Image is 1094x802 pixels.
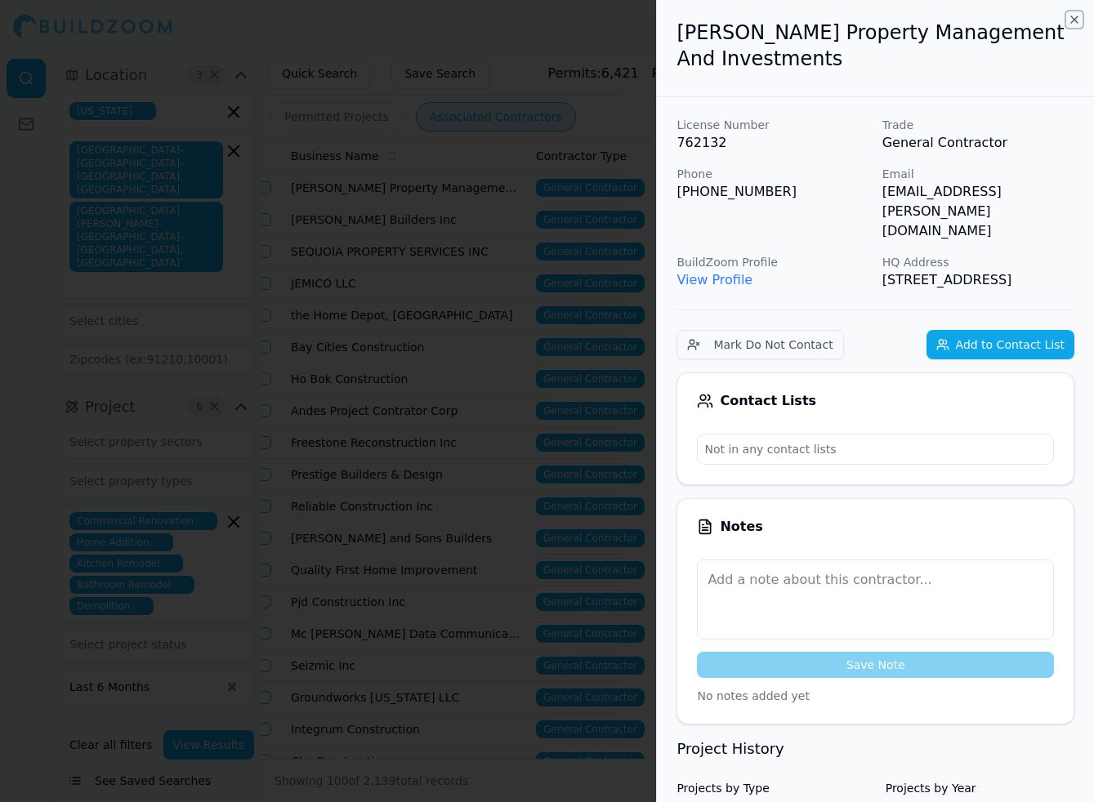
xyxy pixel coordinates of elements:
[697,519,1054,535] div: Notes
[676,117,869,133] p: License Number
[882,133,1074,153] p: General Contractor
[676,20,1074,72] h2: [PERSON_NAME] Property Management And Investments
[676,133,869,153] p: 762132
[676,330,843,359] button: Mark Do Not Contact
[927,330,1074,359] button: Add to Contact List
[676,166,869,182] p: Phone
[676,182,869,202] p: [PHONE_NUMBER]
[697,393,1054,409] div: Contact Lists
[882,270,1074,290] p: [STREET_ADDRESS]
[698,434,1053,464] p: Not in any contact lists
[882,254,1074,270] p: HQ Address
[676,254,869,270] p: BuildZoom Profile
[697,688,1054,704] p: No notes added yet
[882,166,1074,182] p: Email
[882,182,1074,241] p: [EMAIL_ADDRESS][PERSON_NAME][DOMAIN_NAME]
[886,780,1074,796] h4: Projects by Year
[676,737,1074,760] h3: Project History
[676,272,752,287] a: View Profile
[676,780,865,796] h4: Projects by Type
[882,117,1074,133] p: Trade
